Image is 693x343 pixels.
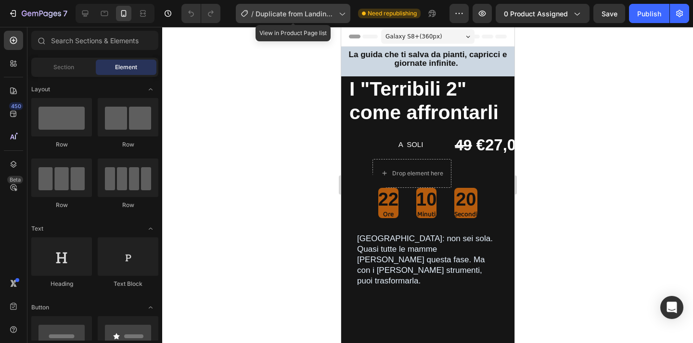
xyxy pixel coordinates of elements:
span: Need republishing [368,9,417,18]
div: Text Block [98,280,158,288]
span: Toggle open [143,300,158,315]
div: Row [31,201,92,209]
button: 7 [4,4,72,23]
button: Publish [629,4,669,23]
input: Search Sections & Elements [31,31,158,50]
div: Beta [7,176,23,184]
span: Toggle open [143,82,158,97]
p: 7 [63,8,67,19]
span: Element [115,63,137,72]
span: / [251,9,254,19]
span: Toggle open [143,221,158,236]
button: 0 product assigned [496,4,590,23]
span: Button [31,303,49,312]
div: Row [98,140,158,149]
div: Row [98,201,158,209]
div: Undo/Redo [181,4,220,23]
div: 450 [9,102,23,110]
span: Duplicate from Landing Page - [DATE] 16:19:02 [256,9,335,19]
span: Text [31,224,43,233]
span: Section [53,63,74,72]
span: Layout [31,85,50,94]
div: Heading [31,280,92,288]
iframe: Design area [341,27,514,343]
button: Save [593,4,625,23]
span: Save [602,10,617,18]
span: 0 product assigned [504,9,568,19]
div: Open Intercom Messenger [660,296,683,319]
div: Publish [637,9,661,19]
div: Row [31,140,92,149]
